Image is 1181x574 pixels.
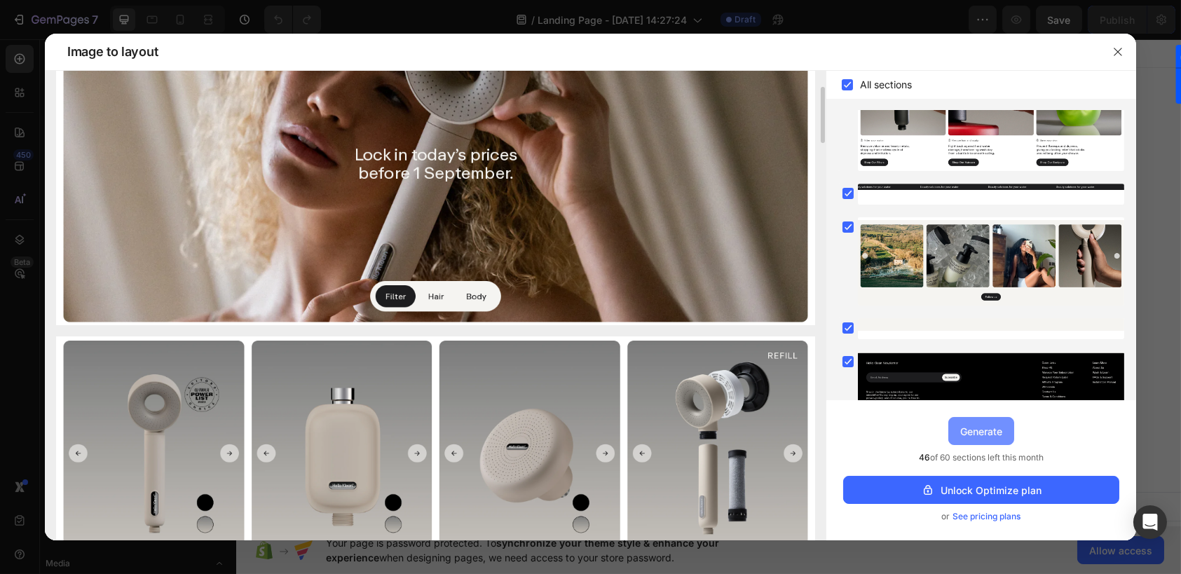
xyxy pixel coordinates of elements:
button: Generate [948,417,1014,445]
span: See pricing plans [953,510,1020,524]
span: of 60 sections left this month [919,451,1044,465]
div: Start with Sections from sidebar [388,247,557,264]
span: 46 [919,452,930,463]
button: Add elements [475,275,574,303]
button: Unlock Optimize plan [843,476,1119,504]
div: Unlock Optimize plan [921,483,1042,498]
button: Add sections [371,275,467,303]
div: Generate [960,424,1002,439]
span: All sections [860,76,912,93]
div: Open Intercom Messenger [1133,505,1167,539]
span: Image to layout [67,43,158,60]
div: Start with Generating from URL or image [378,354,567,365]
div: or [843,510,1119,524]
